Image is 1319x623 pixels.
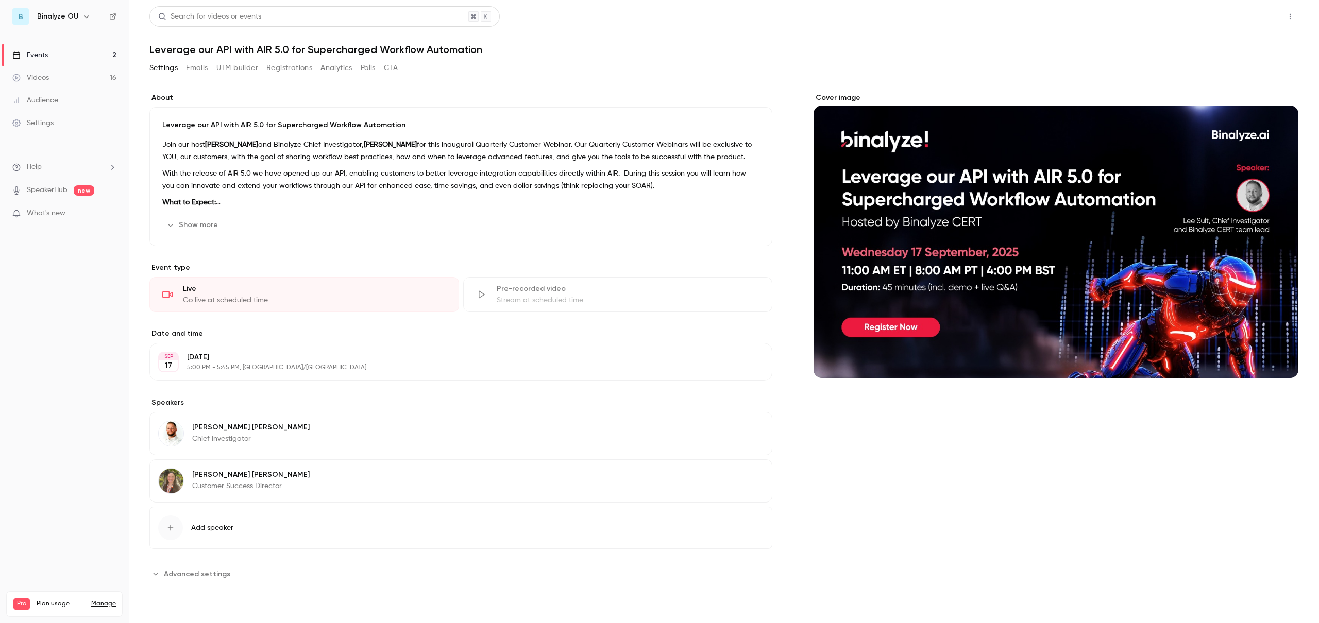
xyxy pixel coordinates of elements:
[12,118,54,128] div: Settings
[192,422,310,432] p: [PERSON_NAME] [PERSON_NAME]
[205,141,258,148] strong: [PERSON_NAME]
[320,60,352,76] button: Analytics
[149,565,772,582] section: Advanced settings
[149,459,772,503] div: Sarah Vickery[PERSON_NAME] [PERSON_NAME]Customer Success Director
[149,565,236,582] button: Advanced settings
[12,50,48,60] div: Events
[162,139,759,163] p: Join our host and Binalyze Chief Investigator, for this inaugural Quarterly Customer Webinar. Our...
[27,162,42,172] span: Help
[192,481,310,491] p: Customer Success Director
[183,284,446,294] div: Live
[1233,6,1274,27] button: Share
[149,397,772,408] label: Speakers
[27,208,65,219] span: What's new
[384,60,398,76] button: CTA
[12,95,58,106] div: Audience
[164,568,230,579] span: Advanced settings
[149,60,178,76] button: Settings
[149,328,772,339] label: Date and time
[186,60,208,76] button: Emails
[192,470,310,480] p: [PERSON_NAME] [PERSON_NAME]
[814,93,1298,103] label: Cover image
[13,598,30,610] span: Pro
[463,277,773,312] div: Pre-recorded videoStream at scheduled time
[74,185,94,196] span: new
[814,93,1298,378] section: Cover image
[27,185,67,196] a: SpeakerHub
[158,11,261,22] div: Search for videos or events
[19,11,23,22] span: B
[149,412,772,455] div: Lee Sult[PERSON_NAME] [PERSON_NAME]Chief Investigator
[266,60,312,76] button: Registrations
[364,141,417,148] strong: [PERSON_NAME]
[37,600,85,608] span: Plan usage
[159,469,183,493] img: Sarah Vickery
[191,523,233,533] span: Add speaker
[37,11,78,22] h6: Binalyze OU
[165,360,172,371] p: 17
[497,295,760,305] div: Stream at scheduled time
[162,199,221,206] strong: What to Expect:
[12,73,49,83] div: Videos
[361,60,376,76] button: Polls
[91,600,116,608] a: Manage
[192,434,310,444] p: Chief Investigator
[497,284,760,294] div: Pre-recorded video
[162,167,759,192] p: With the release of AIR 5.0 we have opened up our API, enabling customers to better leverage inte...
[183,295,446,305] div: Go live at scheduled time
[149,277,459,312] div: LiveGo live at scheduled time
[162,120,759,130] p: Leverage our API with AIR 5.0 for Supercharged Workflow Automation
[159,353,178,360] div: SEP
[149,43,1298,56] h1: Leverage our API with AIR 5.0 for Supercharged Workflow Automation
[149,93,772,103] label: About
[187,364,718,372] p: 5:00 PM - 5:45 PM, [GEOGRAPHIC_DATA]/[GEOGRAPHIC_DATA]
[187,352,718,362] p: [DATE]
[159,421,183,446] img: Lee Sult
[216,60,258,76] button: UTM builder
[149,507,772,549] button: Add speaker
[162,217,224,233] button: Show more
[12,162,116,172] li: help-dropdown-opener
[149,263,772,273] p: Event type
